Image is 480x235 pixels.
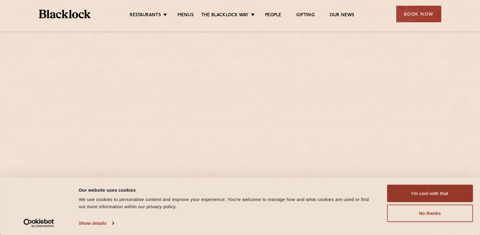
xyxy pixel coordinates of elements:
button: No thanks [387,205,473,222]
button: I'm cool with that [387,185,473,202]
a: Show details [79,219,113,228]
a: Menus [177,12,194,19]
a: People [265,12,281,19]
a: Our News [330,12,355,19]
a: The Blacklock Way [201,12,249,19]
a: Usercentrics Cookiebot - opens in a new window [13,219,65,228]
img: BL_Textured_Logo-footer-cropped.svg [39,10,91,18]
div: We use cookies to personalise content and improve your experience. You're welcome to manage how a... [79,196,373,210]
div: Book Now [396,6,441,22]
div: Our website uses cookies [79,186,373,193]
a: Gifting [296,12,314,19]
a: Restaurants [130,12,161,19]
